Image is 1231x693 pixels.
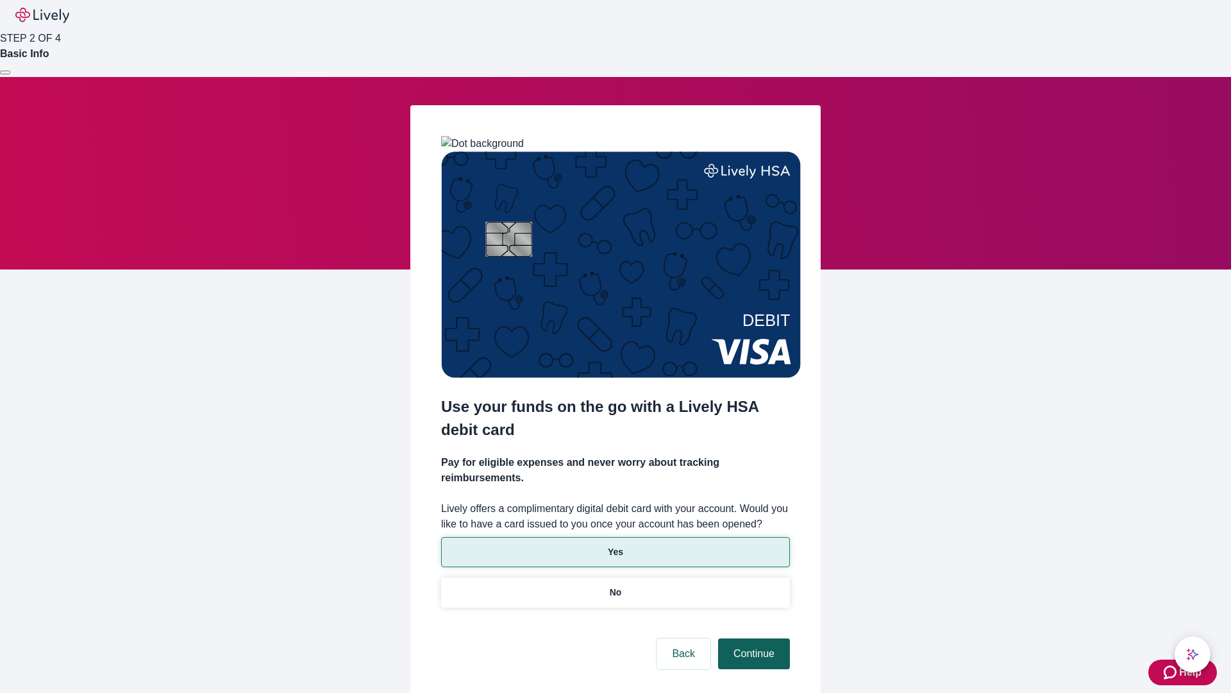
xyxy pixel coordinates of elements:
svg: Zendesk support icon [1164,665,1179,680]
span: Help [1179,665,1202,680]
button: Continue [718,638,790,669]
button: Zendesk support iconHelp [1148,660,1217,685]
img: Lively [15,8,69,23]
h4: Pay for eligible expenses and never worry about tracking reimbursements. [441,455,790,486]
svg: Lively AI Assistant [1186,648,1199,661]
button: Yes [441,537,790,567]
button: No [441,577,790,608]
img: Dot background [441,136,524,151]
p: No [610,586,622,599]
label: Lively offers a complimentary digital debit card with your account. Would you like to have a card... [441,501,790,532]
button: chat [1175,637,1210,672]
button: Back [657,638,710,669]
p: Yes [608,545,623,559]
img: Debit card [441,151,801,378]
h2: Use your funds on the go with a Lively HSA debit card [441,395,790,441]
